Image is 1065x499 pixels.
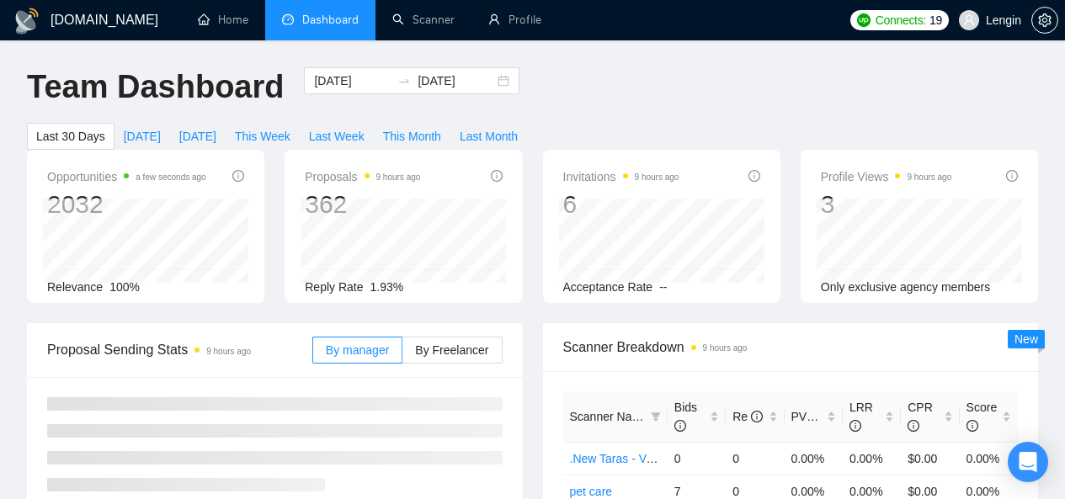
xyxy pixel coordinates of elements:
[821,280,991,294] span: Only exclusive agency members
[1008,442,1048,482] div: Open Intercom Messenger
[563,337,1019,358] span: Scanner Breakdown
[751,411,763,422] span: info-circle
[206,347,251,356] time: 9 hours ago
[309,127,365,146] span: Last Week
[674,420,686,432] span: info-circle
[124,127,161,146] span: [DATE]
[651,411,661,422] span: filter
[450,123,527,150] button: Last Month
[491,170,503,182] span: info-circle
[326,343,389,357] span: By manager
[1014,332,1038,346] span: New
[305,280,363,294] span: Reply Rate
[305,167,420,187] span: Proposals
[314,72,391,90] input: Start date
[929,11,942,29] span: 19
[47,188,206,220] div: 2032
[114,123,170,150] button: [DATE]
[47,280,103,294] span: Relevance
[748,170,760,182] span: info-circle
[785,442,843,475] td: 0.00%
[1031,7,1058,34] button: setting
[963,14,975,26] span: user
[397,74,411,88] span: to
[966,401,998,433] span: Score
[908,401,933,433] span: CPR
[849,401,873,433] span: LRR
[47,339,312,360] span: Proposal Sending Stats
[170,123,226,150] button: [DATE]
[27,123,114,150] button: Last 30 Days
[397,74,411,88] span: swap-right
[235,127,290,146] span: This Week
[647,404,664,429] span: filter
[1032,13,1057,27] span: setting
[570,452,744,465] a: .New Taras - VueJS with symbols
[13,8,40,35] img: logo
[908,420,919,432] span: info-circle
[47,167,206,187] span: Opportunities
[570,485,613,498] a: pet care
[563,167,679,187] span: Invitations
[300,123,374,150] button: Last Week
[966,420,978,432] span: info-circle
[305,188,420,220] div: 362
[635,173,679,182] time: 9 hours ago
[226,123,300,150] button: This Week
[383,127,441,146] span: This Month
[960,442,1018,475] td: 0.00%
[563,188,679,220] div: 6
[843,442,901,475] td: 0.00%
[563,280,653,294] span: Acceptance Rate
[302,13,359,27] span: Dashboard
[488,13,541,27] a: userProfile
[726,442,784,475] td: 0
[370,280,404,294] span: 1.93%
[791,410,831,423] span: PVR
[907,173,951,182] time: 9 hours ago
[1006,170,1018,182] span: info-circle
[415,343,488,357] span: By Freelancer
[821,167,952,187] span: Profile Views
[374,123,450,150] button: This Month
[109,280,140,294] span: 100%
[901,442,959,475] td: $0.00
[668,442,726,475] td: 0
[732,410,763,423] span: Re
[821,188,952,220] div: 3
[198,13,248,27] a: homeHome
[876,11,926,29] span: Connects:
[460,127,518,146] span: Last Month
[818,411,830,422] span: info-circle
[674,401,697,433] span: Bids
[232,170,244,182] span: info-circle
[27,67,284,107] h1: Team Dashboard
[849,420,861,432] span: info-circle
[392,13,455,27] a: searchScanner
[570,410,648,423] span: Scanner Name
[179,127,216,146] span: [DATE]
[36,127,105,146] span: Last 30 Days
[136,173,205,182] time: a few seconds ago
[857,13,871,27] img: upwork-logo.png
[418,72,494,90] input: End date
[703,343,748,353] time: 9 hours ago
[282,13,294,25] span: dashboard
[1031,13,1058,27] a: setting
[659,280,667,294] span: --
[376,173,421,182] time: 9 hours ago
